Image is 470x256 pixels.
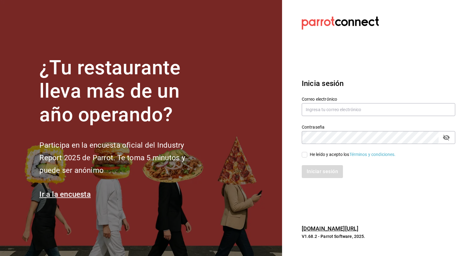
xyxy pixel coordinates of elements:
label: Correo electrónico [302,97,455,101]
a: [DOMAIN_NAME][URL] [302,225,358,232]
label: Contraseña [302,125,455,129]
h1: ¿Tu restaurante lleva más de un año operando? [39,56,205,127]
h2: Participa en la encuesta oficial del Industry Report 2025 de Parrot. Te toma 5 minutos y puede se... [39,139,205,176]
input: Ingresa tu correo electrónico [302,103,455,116]
h3: Inicia sesión [302,78,455,89]
a: Ir a la encuesta [39,190,91,199]
p: V1.68.2 - Parrot Software, 2025. [302,233,455,239]
div: He leído y acepto los [310,151,396,158]
a: Términos y condiciones. [349,152,396,157]
button: passwordField [441,132,452,143]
